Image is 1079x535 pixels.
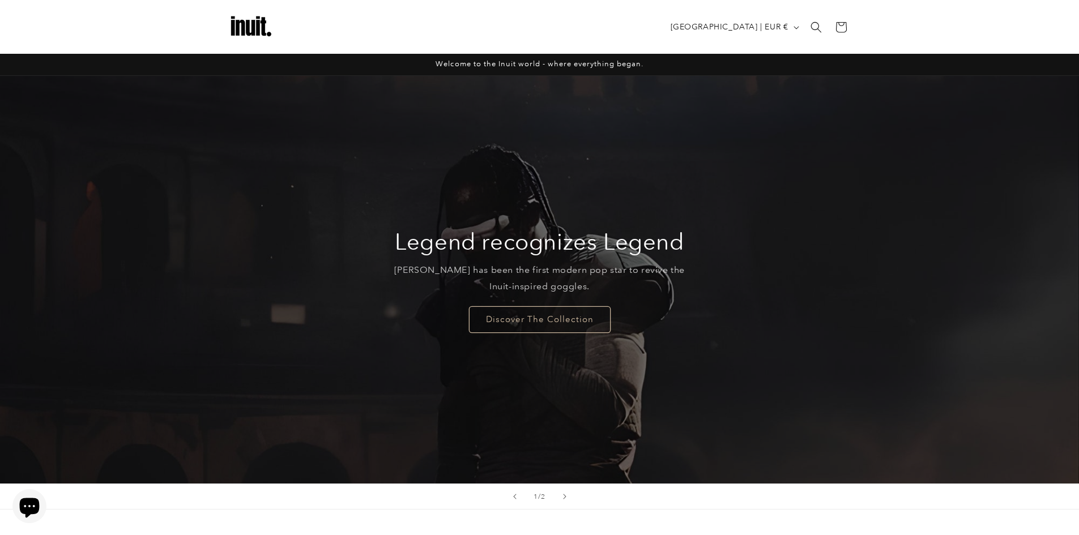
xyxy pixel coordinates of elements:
h2: Legend recognizes Legend [395,227,684,256]
span: 1 [534,491,538,502]
button: Previous slide [502,484,527,509]
p: [PERSON_NAME] has been the first modern pop star to revive the Inuit-inspired goggles. [385,262,694,295]
button: [GEOGRAPHIC_DATA] | EUR € [664,16,804,38]
img: Inuit Logo [228,5,274,50]
div: Announcement [228,54,851,75]
button: Next slide [552,484,577,509]
span: 2 [541,491,545,502]
span: Welcome to the Inuit world - where everything began. [436,59,643,68]
a: Discover The Collection [469,306,611,332]
span: / [538,491,541,502]
span: [GEOGRAPHIC_DATA] | EUR € [671,21,788,33]
summary: Search [804,15,829,40]
inbox-online-store-chat: Shopify online store chat [9,489,50,526]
